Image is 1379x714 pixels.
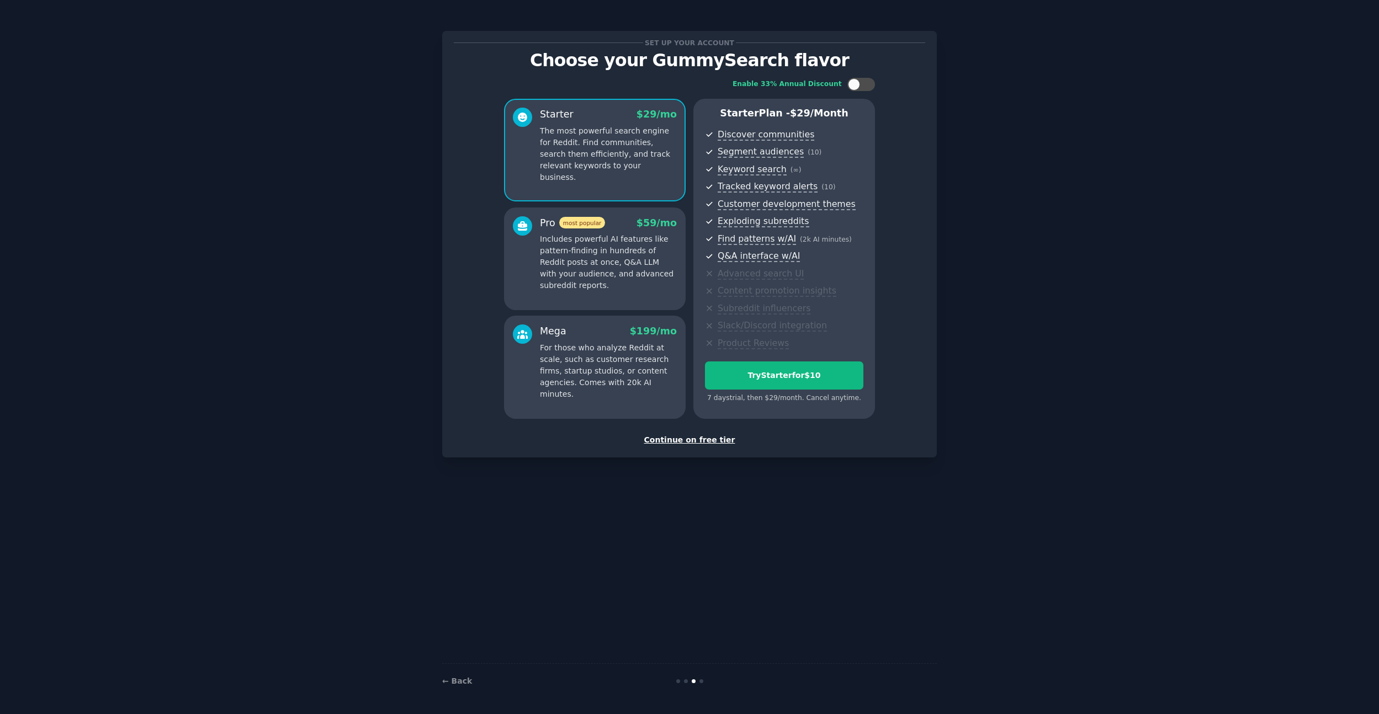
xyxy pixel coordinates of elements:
[643,37,736,49] span: Set up your account
[718,129,814,141] span: Discover communities
[705,361,863,390] button: TryStarterfor$10
[718,251,800,262] span: Q&A interface w/AI
[540,125,677,183] p: The most powerful search engine for Reddit. Find communities, search them efficiently, and track ...
[637,217,677,228] span: $ 59 /mo
[637,109,677,120] span: $ 29 /mo
[540,216,605,230] div: Pro
[718,268,804,280] span: Advanced search UI
[718,181,818,193] span: Tracked keyword alerts
[791,166,802,174] span: ( ∞ )
[705,393,863,403] div: 7 days trial, then $ 29 /month . Cancel anytime.
[442,676,472,685] a: ← Back
[705,106,863,120] p: Starter Plan -
[821,183,835,191] span: ( 10 )
[718,199,856,210] span: Customer development themes
[540,108,574,121] div: Starter
[718,233,796,245] span: Find patterns w/AI
[718,146,804,158] span: Segment audiences
[540,233,677,291] p: Includes powerful AI features like pattern-finding in hundreds of Reddit posts at once, Q&A LLM w...
[706,370,863,381] div: Try Starter for $10
[454,434,925,446] div: Continue on free tier
[559,217,606,228] span: most popular
[790,108,848,119] span: $ 29 /month
[733,79,842,89] div: Enable 33% Annual Discount
[540,342,677,400] p: For those who analyze Reddit at scale, such as customer research firms, startup studios, or conte...
[718,320,827,332] span: Slack/Discord integration
[800,236,852,243] span: ( 2k AI minutes )
[718,285,836,297] span: Content promotion insights
[718,338,789,349] span: Product Reviews
[808,148,821,156] span: ( 10 )
[540,324,566,338] div: Mega
[630,326,677,337] span: $ 199 /mo
[718,216,809,227] span: Exploding subreddits
[718,303,810,315] span: Subreddit influencers
[718,164,787,175] span: Keyword search
[454,51,925,70] p: Choose your GummySearch flavor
